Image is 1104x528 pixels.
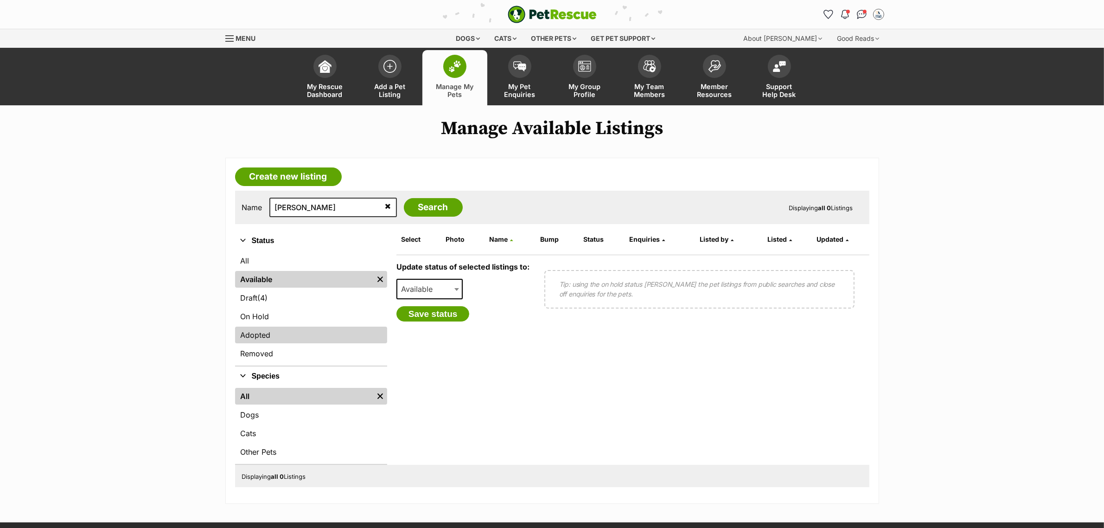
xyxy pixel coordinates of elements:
[524,29,583,48] div: Other pets
[235,290,387,306] a: Draft
[767,235,787,243] span: Listed
[258,292,268,303] span: (4)
[235,406,387,423] a: Dogs
[404,198,463,217] input: Search
[821,7,836,22] a: Favourites
[617,50,682,105] a: My Team Members
[552,50,617,105] a: My Group Profile
[855,7,869,22] a: Conversations
[448,60,461,72] img: manage-my-pets-icon-02211641906a0b7f246fdf0571729dbe1e7629f14944591b6c1af311fb30b64b.svg
[817,235,843,243] span: Updated
[708,60,721,72] img: member-resources-icon-8e73f808a243e03378d46382f2149f9095a855e16c252ad45f914b54edf8863c.svg
[235,252,387,269] a: All
[487,50,552,105] a: My Pet Enquiries
[369,83,411,98] span: Add a Pet Listing
[559,279,840,299] p: Tip: using the on hold status [PERSON_NAME] the pet listings from public searches and close off e...
[694,83,735,98] span: Member Resources
[236,34,256,42] span: Menu
[759,83,800,98] span: Support Help Desk
[397,232,441,247] th: Select
[235,444,387,460] a: Other Pets
[513,61,526,71] img: pet-enquiries-icon-7e3ad2cf08bfb03b45e93fb7055b45f3efa6380592205ae92323e6603595dc1f.svg
[773,61,786,72] img: help-desk-icon-fdf02630f3aa405de69fd3d07c3f3aa587a6932b1a1747fa1d2bba05be0121f9.svg
[818,204,831,212] strong: all 0
[373,271,387,288] a: Remove filter
[304,83,346,98] span: My Rescue Dashboard
[373,388,387,405] a: Remove filter
[831,29,886,48] div: Good Reads
[629,83,670,98] span: My Team Members
[700,235,728,243] span: Listed by
[442,232,485,247] th: Photo
[383,60,396,73] img: add-pet-listing-icon-0afa8454b4691262ce3f59096e99ab1cd57d4a30225e0717b998d2c9b9846f56.svg
[508,6,597,23] a: PetRescue
[397,283,442,296] span: Available
[396,279,463,299] span: Available
[235,370,387,382] button: Species
[235,308,387,325] a: On Hold
[700,235,734,243] a: Listed by
[449,29,486,48] div: Dogs
[422,50,487,105] a: Manage My Pets
[242,473,306,480] span: Displaying Listings
[396,262,530,271] label: Update status of selected listings to:
[682,50,747,105] a: Member Resources
[747,50,812,105] a: Support Help Desk
[225,29,262,46] a: Menu
[564,83,606,98] span: My Group Profile
[857,10,867,19] img: chat-41dd97257d64d25036548639549fe6c8038ab92f7586957e7f3b1b290dea8141.svg
[767,235,792,243] a: Listed
[817,235,849,243] a: Updated
[242,203,262,212] label: Name
[434,83,476,98] span: Manage My Pets
[396,306,470,322] button: Save status
[643,60,656,72] img: team-members-icon-5396bd8760b3fe7c0b43da4ab00e1e3bb1a5d9ba89233759b79545d2d3fc5d0d.svg
[235,388,373,405] a: All
[580,232,625,247] th: Status
[578,61,591,72] img: group-profile-icon-3fa3cf56718a62981997c0bc7e787c4b2cf8bcc04b72c1350f741eb67cf2f40e.svg
[235,167,342,186] a: Create new listing
[629,235,660,243] span: translation missing: en.admin.listings.index.attributes.enquiries
[235,251,387,366] div: Status
[235,425,387,442] a: Cats
[489,235,513,243] a: Name
[871,7,886,22] button: My account
[235,235,387,247] button: Status
[874,10,883,19] img: Matleena Pukkila profile pic
[508,6,597,23] img: logo-e224e6f780fb5917bec1dbf3a21bbac754714ae5b6737aabdf751b685950b380.svg
[489,235,508,243] span: Name
[584,29,662,48] div: Get pet support
[488,29,523,48] div: Cats
[319,60,332,73] img: dashboard-icon-eb2f2d2d3e046f16d808141f083e7271f6b2e854fb5c12c21221c1fb7104beca.svg
[838,7,853,22] button: Notifications
[737,29,829,48] div: About [PERSON_NAME]
[499,83,541,98] span: My Pet Enquiries
[789,204,853,212] span: Displaying Listings
[271,473,284,480] strong: all 0
[235,271,373,288] a: Available
[235,327,387,343] a: Adopted
[841,10,849,19] img: notifications-46538b983faf8c2785f20acdc204bb7945ddae34d4c08c2a6579f10ce5e182be.svg
[293,50,357,105] a: My Rescue Dashboard
[536,232,579,247] th: Bump
[357,50,422,105] a: Add a Pet Listing
[235,345,387,362] a: Removed
[235,386,387,464] div: Species
[821,7,886,22] ul: Account quick links
[629,235,665,243] a: Enquiries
